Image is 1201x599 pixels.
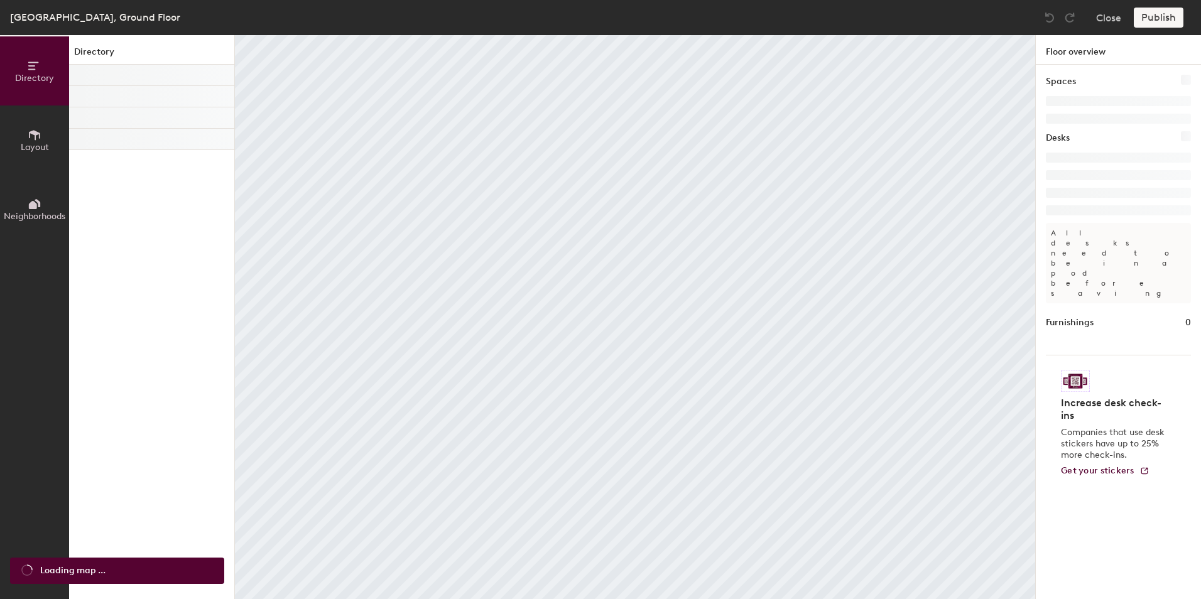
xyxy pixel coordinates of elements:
[1061,466,1149,477] a: Get your stickers
[1046,75,1076,89] h1: Spaces
[1061,465,1134,476] span: Get your stickers
[1061,427,1168,461] p: Companies that use desk stickers have up to 25% more check-ins.
[1046,131,1070,145] h1: Desks
[235,35,1035,599] canvas: Map
[1185,316,1191,330] h1: 0
[4,211,65,222] span: Neighborhoods
[1046,316,1094,330] h1: Furnishings
[1096,8,1121,28] button: Close
[1061,370,1090,392] img: Sticker logo
[40,564,106,578] span: Loading map ...
[1061,397,1168,422] h4: Increase desk check-ins
[21,142,49,153] span: Layout
[1063,11,1076,24] img: Redo
[1046,223,1191,303] p: All desks need to be in a pod before saving
[10,9,180,25] div: [GEOGRAPHIC_DATA], Ground Floor
[1036,35,1201,65] h1: Floor overview
[1043,11,1056,24] img: Undo
[15,73,54,84] span: Directory
[69,45,234,65] h1: Directory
